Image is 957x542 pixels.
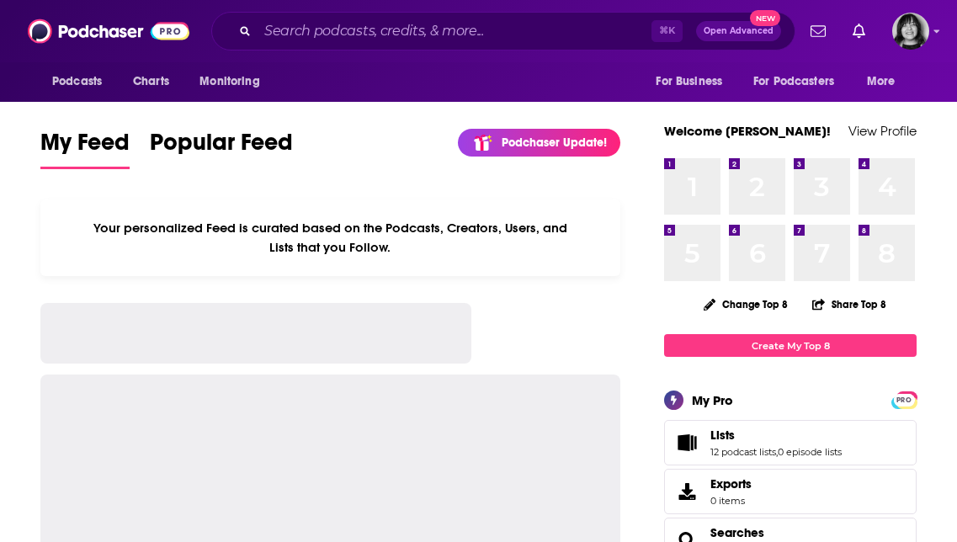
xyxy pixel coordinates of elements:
a: Popular Feed [150,128,293,169]
a: 12 podcast lists [710,446,776,458]
span: New [750,10,780,26]
a: Lists [670,431,704,454]
div: Search podcasts, credits, & more... [211,12,795,50]
span: , [776,446,778,458]
span: Logged in as parkdalepublicity1 [892,13,929,50]
span: Open Advanced [704,27,774,35]
button: open menu [188,66,281,98]
span: More [867,70,896,93]
span: My Feed [40,128,130,167]
button: open menu [742,66,859,98]
button: Change Top 8 [694,294,798,315]
a: 0 episode lists [778,446,842,458]
button: Open AdvancedNew [696,21,781,41]
span: For Podcasters [753,70,834,93]
a: Welcome [PERSON_NAME]! [664,123,831,139]
button: open menu [40,66,124,98]
button: Share Top 8 [811,288,887,321]
a: Searches [710,525,764,540]
span: ⌘ K [651,20,683,42]
span: PRO [894,394,914,406]
a: View Profile [848,123,917,139]
span: Exports [710,476,752,492]
button: open menu [855,66,917,98]
a: My Feed [40,128,130,169]
div: My Pro [692,392,733,408]
a: Create My Top 8 [664,334,917,357]
span: Charts [133,70,169,93]
p: Podchaser Update! [502,135,607,150]
span: Monitoring [199,70,259,93]
a: Charts [122,66,179,98]
span: Exports [670,480,704,503]
span: 0 items [710,495,752,507]
div: Your personalized Feed is curated based on the Podcasts, Creators, Users, and Lists that you Follow. [40,199,620,276]
span: Lists [664,420,917,465]
a: Lists [710,428,842,443]
span: Podcasts [52,70,102,93]
span: For Business [656,70,722,93]
button: open menu [644,66,743,98]
a: PRO [894,393,914,406]
span: Lists [710,428,735,443]
img: Podchaser - Follow, Share and Rate Podcasts [28,15,189,47]
a: Show notifications dropdown [804,17,832,45]
span: Popular Feed [150,128,293,167]
img: User Profile [892,13,929,50]
a: Show notifications dropdown [846,17,872,45]
a: Exports [664,469,917,514]
input: Search podcasts, credits, & more... [258,18,651,45]
button: Show profile menu [892,13,929,50]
